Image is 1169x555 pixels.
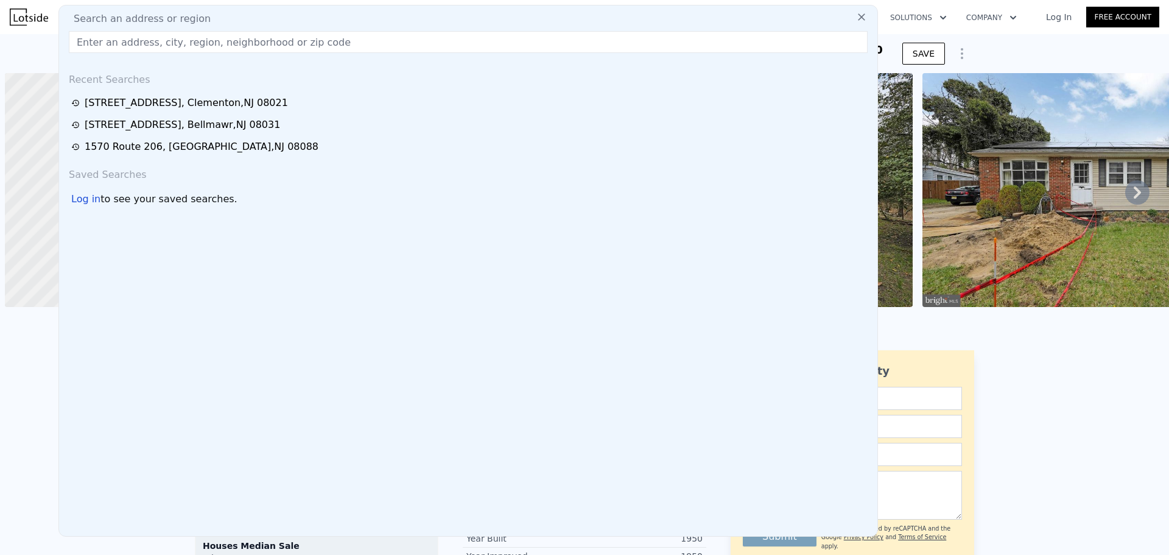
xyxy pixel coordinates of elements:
a: [STREET_ADDRESS], Bellmawr,NJ 08031 [71,118,869,132]
span: Search an address or region [64,12,211,26]
a: Log In [1031,11,1086,23]
button: SAVE [902,43,945,65]
a: Privacy Policy [844,534,883,540]
button: Submit [743,527,816,546]
a: [STREET_ADDRESS], Clementon,NJ 08021 [71,96,869,110]
button: Show Options [950,41,974,66]
div: Year Built [466,532,584,545]
input: Enter an address, city, region, neighborhood or zip code [69,31,868,53]
img: Lotside [10,9,48,26]
a: Terms of Service [898,534,946,540]
div: Log in [71,192,100,207]
button: Company [957,7,1027,29]
div: [STREET_ADDRESS] , Bellmawr , NJ 08031 [85,118,280,132]
div: 1950 [584,532,703,545]
a: 1570 Route 206, [GEOGRAPHIC_DATA],NJ 08088 [71,140,869,154]
div: 1570 Route 206 , [GEOGRAPHIC_DATA] , NJ 08088 [85,140,318,154]
div: Houses Median Sale [203,540,430,552]
div: Recent Searches [64,63,872,92]
span: to see your saved searches. [100,192,237,207]
div: Saved Searches [64,158,872,187]
a: Free Account [1086,7,1159,27]
button: Solutions [880,7,957,29]
div: [STREET_ADDRESS] , Clementon , NJ 08021 [85,96,288,110]
div: This site is protected by reCAPTCHA and the Google and apply. [821,525,962,551]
